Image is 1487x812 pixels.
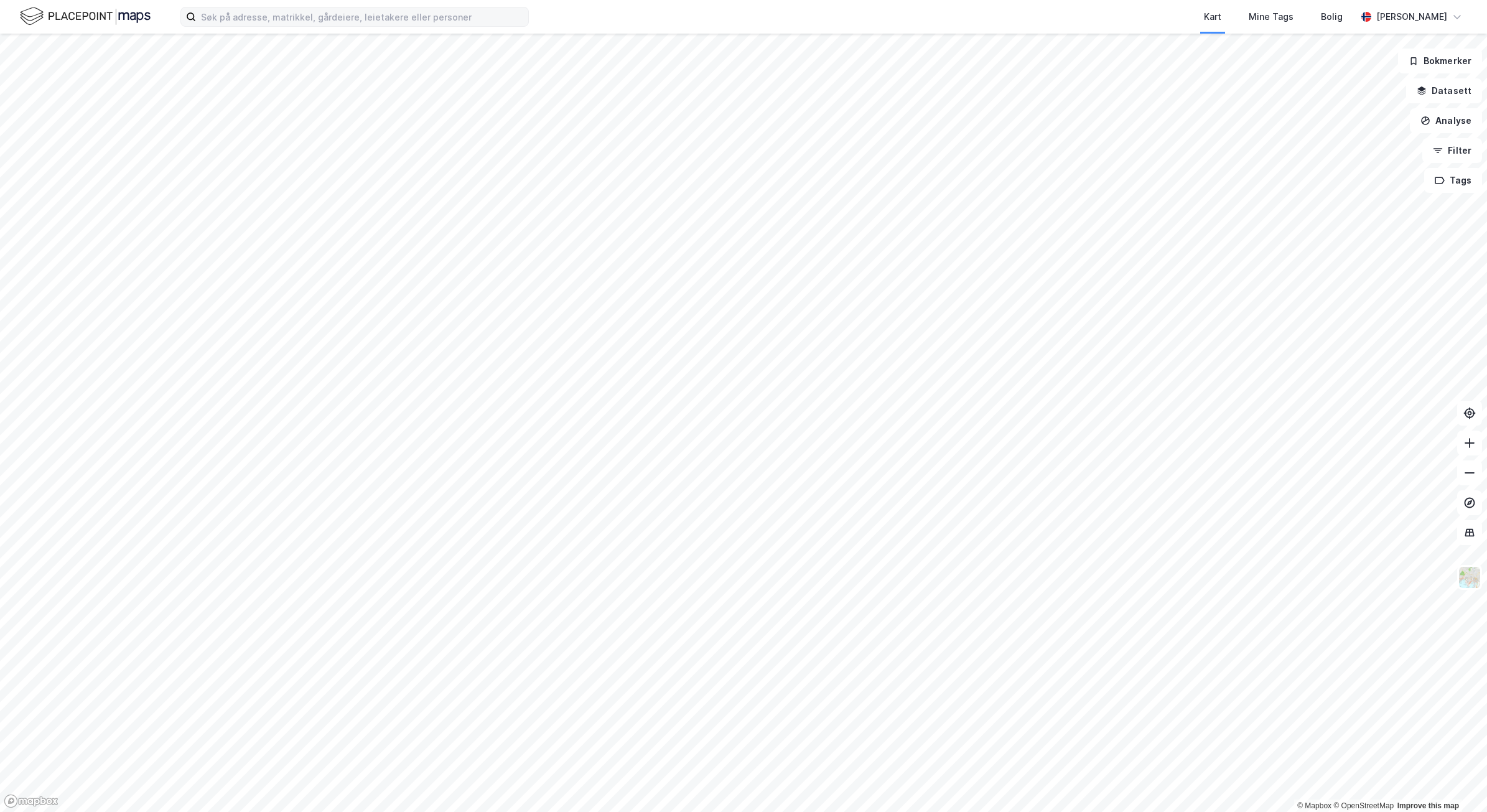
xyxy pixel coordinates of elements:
[1425,752,1487,812] div: Kontrollprogram for chat
[20,6,151,27] img: logo.f888ab2527a4732fd821a326f86c7f29.svg
[1425,752,1487,812] iframe: Chat Widget
[1333,801,1394,810] a: OpenStreetMap
[1424,168,1482,193] button: Tags
[1422,138,1482,163] button: Filter
[1249,9,1294,24] div: Mine Tags
[1297,801,1331,810] a: Mapbox
[1376,9,1447,24] div: [PERSON_NAME]
[1321,9,1343,24] div: Bolig
[4,794,58,808] a: Mapbox homepage
[1410,108,1482,133] button: Analyse
[1458,566,1481,589] img: Z
[1397,801,1459,810] a: Improve this map
[196,7,528,26] input: Søk på adresse, matrikkel, gårdeiere, leietakere eller personer
[1398,49,1482,73] button: Bokmerker
[1406,78,1482,103] button: Datasett
[1204,9,1221,24] div: Kart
